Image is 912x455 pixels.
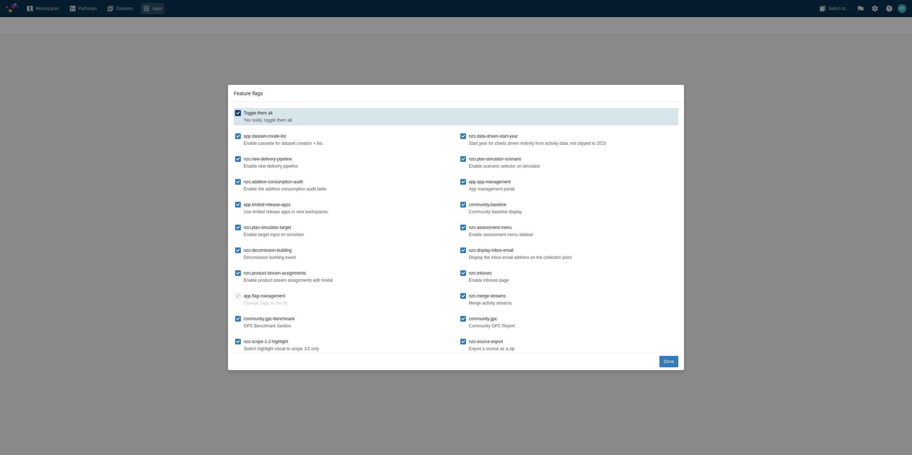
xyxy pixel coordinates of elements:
[244,163,452,170] p: Enable new delivery pipeline
[469,322,677,329] p: Community GPC Report
[244,155,452,163] h5: nzo.new-delivery-pipeline
[244,185,452,193] p: Enable the additive consumption audit table
[469,254,677,261] p: Display the inbox email address on the collection point
[244,140,452,147] p: Enable cassette for dataset creation + list.
[469,185,677,193] p: App management portal
[469,300,677,307] p: Merge activity streams
[469,277,677,284] p: Enable inboxes page
[469,345,677,352] p: Export a source as a zip
[469,163,677,170] p: Enable scenario selector on simulator
[469,338,677,345] h5: nzo.source-export
[469,140,677,147] p: Start year for charts driven entirely from activity data, not clipped to 2015
[228,85,684,370] div: Feature flags
[244,208,452,215] p: Use limited release apps in new workspaces.
[469,178,677,185] h5: app.app-management
[244,254,452,261] p: Decomission building event.
[244,270,452,277] h5: nzo.product-stream-assignments
[244,292,452,300] h5: app.flag-management
[244,277,452,284] p: Enable product stream assignments edit modal
[244,109,677,117] h5: Toggle them all
[244,133,452,140] h5: app.dataset-create-list
[244,300,452,307] p: Change flags on the fly
[469,224,677,231] h5: nzo.assessment-menu
[469,208,677,215] p: Community baseline display
[244,224,452,231] h5: nzo.plan-simulator-target
[659,356,678,367] button: Done
[469,315,677,322] h5: community.gpc
[244,338,452,345] h5: nzo.scope-1-2-highlight
[469,270,677,277] h5: nzo.inboxes
[469,133,677,140] h5: nzo.data-driven-start-year
[244,345,452,352] p: Switch highlight visual to scope 1/2 only
[469,247,677,254] h5: nzo.display-inbox-email
[244,231,452,238] p: Enable target input on simulator
[469,155,677,163] h5: nzo.plan-simulator-scenario
[244,201,452,208] h5: app.limited-release-apps
[244,322,452,329] p: GPC Benchmark Section
[469,201,677,208] h5: community.baseline
[664,358,674,365] span: Done
[469,231,677,238] p: Enable assessment menu sidebar
[244,315,452,322] h5: community.gpc-benchmark
[244,247,452,254] h5: nzo.decomission-building
[244,117,677,124] p: Yes really, toggle them all.
[228,90,684,97] span: Feature flags
[469,292,677,300] h5: nzo.merge-streams
[244,178,452,185] h5: nzo.additive-consumption-audit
